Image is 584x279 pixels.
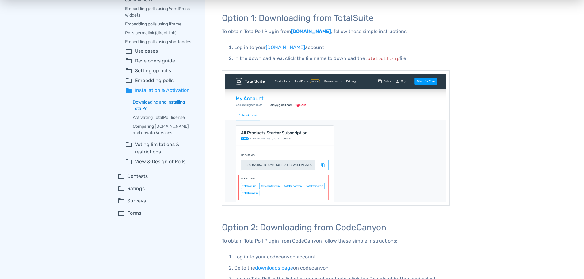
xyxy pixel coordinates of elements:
a: Downloading and Installing TotalPoll [133,99,196,112]
summary: folder_openEmbedding polls [125,77,196,84]
a: Embedding polls using iframe [125,21,196,27]
summary: folder_openDevelopers guide [125,57,196,65]
p: Log in to your codecanyon account [234,253,450,261]
summary: folderInstallation & Activation [125,87,196,94]
a: Embedding polls using WordPress widgets [125,6,196,18]
a: Activating TotalPoll license [133,114,196,121]
span: folder_open [117,197,125,205]
summary: folder_openVoting limitations & restrictions [125,141,196,156]
h3: Option 1: Downloading from TotalSuite [222,13,450,23]
a: [DOMAIN_NAME] [266,44,305,50]
a: Embedding polls using shortcodes [125,39,196,45]
summary: folder_openForms [117,209,196,217]
span: folder_open [125,47,132,55]
span: folder_open [125,57,132,65]
span: folder_open [125,141,132,156]
p: In the download area, click the file name to download the file [234,54,450,63]
span: folder_open [117,209,125,217]
p: Go to the on codecanyon [234,264,450,272]
summary: folder_openRatings [117,185,196,192]
a: downloads page [255,265,293,271]
a: [DOMAIN_NAME] [291,28,331,34]
p: To obtain TotalPoll Plugin from CodeCanyon follow these simple instructions: [222,237,450,245]
summary: folder_openView & Design of Polls [125,158,196,165]
summary: folder_openUse cases [125,47,196,55]
span: folder [125,87,132,94]
p: To obtain TotalPoll Plugin from , follow these simple instructions: [222,27,450,36]
a: Comparing [DOMAIN_NAME] and envato Versions [133,123,196,136]
summary: folder_openSurveys [117,197,196,205]
a: Polls permalink (direct link) [125,30,196,36]
span: folder_open [125,67,132,74]
summary: folder_openContests [117,173,196,180]
span: folder_open [117,173,125,180]
h3: Option 2: Downloading from CodeCanyon [222,223,450,232]
summary: folder_openSetting up polls [125,67,196,74]
span: folder_open [117,185,125,192]
code: totalpoll.zip [365,56,399,61]
span: folder_open [125,77,132,84]
span: folder_open [125,158,132,165]
p: Log in to your account [234,43,450,52]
